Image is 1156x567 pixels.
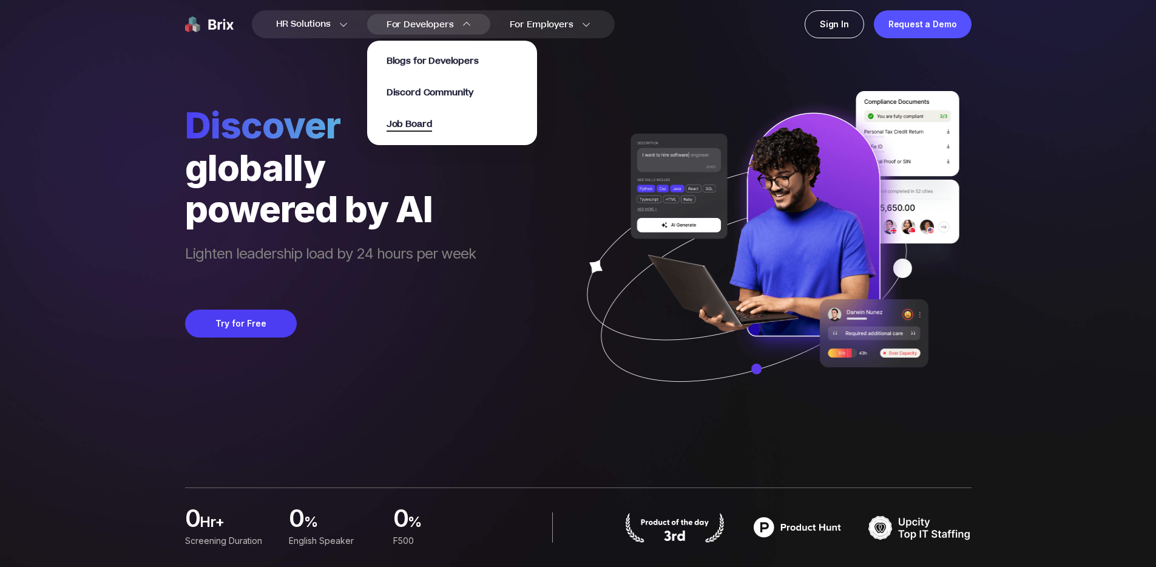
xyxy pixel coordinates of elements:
[185,244,476,285] span: Lighten leadership load by 24 hours per week
[185,508,200,532] span: 0
[393,534,482,548] div: F500
[387,18,454,31] span: For Developers
[387,118,433,132] span: Job Board
[565,91,972,418] img: ai generate
[185,310,297,338] button: Try for Free
[805,10,864,38] a: Sign In
[200,512,274,537] span: hr+
[185,147,476,188] div: globally
[387,117,433,131] a: Job Board
[185,188,476,229] div: powered by AI
[185,534,274,548] div: Screening duration
[387,86,473,99] a: Discord Community
[746,512,849,543] img: product hunt badge
[387,54,479,67] a: Blogs for Developers
[868,512,972,543] img: TOP IT STAFFING
[393,508,407,532] span: 0
[289,508,303,532] span: 0
[276,15,331,34] span: HR Solutions
[185,103,476,147] span: Discover
[874,10,972,38] a: Request a Demo
[510,18,573,31] span: For Employers
[289,534,378,548] div: English Speaker
[623,512,726,543] img: product hunt badge
[387,55,479,67] span: Blogs for Developers
[303,512,378,537] span: %
[408,512,482,537] span: %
